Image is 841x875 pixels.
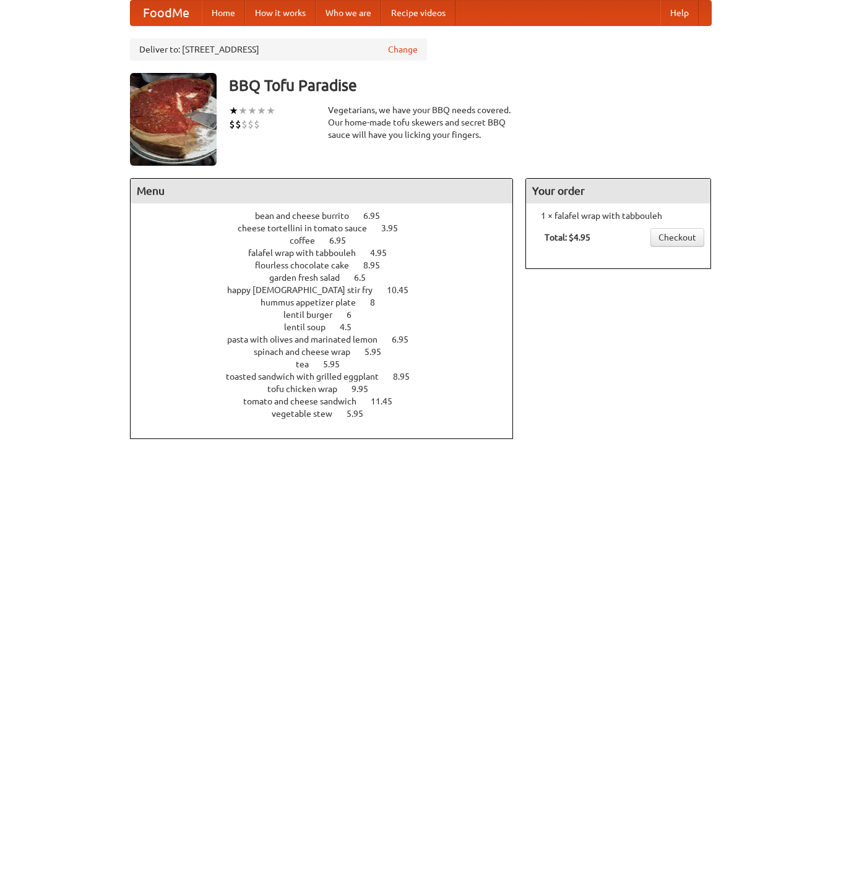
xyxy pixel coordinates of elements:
[227,335,390,344] span: pasta with olives and marinated lemon
[296,359,363,369] a: tea 5.95
[254,347,363,357] span: spinach and cheese wrap
[254,347,404,357] a: spinach and cheese wrap 5.95
[238,104,248,117] li: ★
[323,359,352,369] span: 5.95
[284,322,374,332] a: lentil soup 4.5
[238,223,379,233] span: cheese tortellini in tomato sauce
[363,260,392,270] span: 8.95
[381,1,455,25] a: Recipe videos
[283,310,374,320] a: lentil burger 6
[255,211,361,221] span: bean and cheese burrito
[296,359,321,369] span: tea
[364,347,394,357] span: 5.95
[363,211,392,221] span: 6.95
[226,372,433,382] a: toasted sandwich with grilled eggplant 8.95
[290,236,327,245] span: coffee
[235,117,241,131] li: $
[347,409,376,419] span: 5.95
[261,297,368,307] span: hummus appetizer plate
[316,1,381,25] a: Who we are
[381,223,410,233] span: 3.95
[245,1,316,25] a: How it works
[328,104,514,141] div: Vegetarians, we have your BBQ needs covered. Our home-made tofu skewers and secret BBQ sauce will...
[255,260,403,270] a: flourless chocolate cake 8.95
[248,248,368,258] span: falafel wrap with tabbouleh
[131,1,202,25] a: FoodMe
[532,210,704,222] li: 1 × falafel wrap with tabbouleh
[650,228,704,247] a: Checkout
[229,104,238,117] li: ★
[545,233,590,242] b: Total: $4.95
[248,104,257,117] li: ★
[340,322,364,332] span: 4.5
[227,285,431,295] a: happy [DEMOGRAPHIC_DATA] stir fry 10.45
[392,335,421,344] span: 6.95
[255,211,403,221] a: bean and cheese burrito 6.95
[370,248,399,258] span: 4.95
[267,384,350,394] span: tofu chicken wrap
[269,273,389,283] a: garden fresh salad 6.5
[351,384,381,394] span: 9.95
[130,73,217,166] img: angular.jpg
[266,104,275,117] li: ★
[393,372,422,382] span: 8.95
[257,104,266,117] li: ★
[243,396,415,406] a: tomato and cheese sandwich 11.45
[243,396,369,406] span: tomato and cheese sandwich
[283,310,345,320] span: lentil burger
[269,273,352,283] span: garden fresh salad
[370,297,387,307] span: 8
[227,285,385,295] span: happy [DEMOGRAPHIC_DATA] stir fry
[290,236,369,245] a: coffee 6.95
[329,236,358,245] span: 6.95
[261,297,398,307] a: hummus appetizer plate 8
[267,384,391,394] a: tofu chicken wrap 9.95
[227,335,431,344] a: pasta with olives and marinated lemon 6.95
[254,117,260,131] li: $
[202,1,245,25] a: Home
[226,372,391,382] span: toasted sandwich with grilled eggplant
[241,117,248,131] li: $
[248,117,254,131] li: $
[660,1,699,25] a: Help
[526,179,710,203] h4: Your order
[272,409,386,419] a: vegetable stew 5.95
[238,223,421,233] a: cheese tortellini in tomato sauce 3.95
[130,38,427,61] div: Deliver to: [STREET_ADDRESS]
[388,43,418,56] a: Change
[272,409,345,419] span: vegetable stew
[371,396,405,406] span: 11.45
[387,285,421,295] span: 10.45
[229,117,235,131] li: $
[131,179,513,203] h4: Menu
[284,322,338,332] span: lentil soup
[229,73,712,98] h3: BBQ Tofu Paradise
[347,310,364,320] span: 6
[255,260,361,270] span: flourless chocolate cake
[354,273,378,283] span: 6.5
[248,248,410,258] a: falafel wrap with tabbouleh 4.95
